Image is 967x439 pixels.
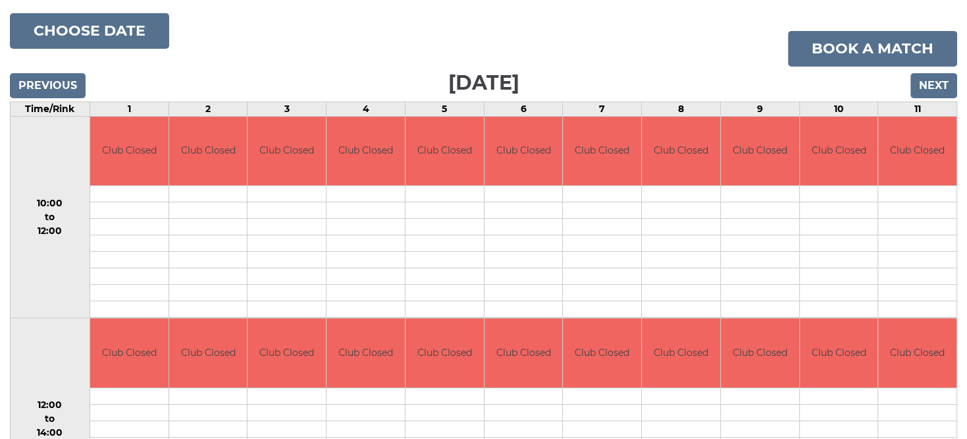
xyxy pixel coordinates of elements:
[90,117,169,186] td: Club Closed
[642,117,720,186] td: Club Closed
[248,318,326,388] td: Club Closed
[878,102,957,116] td: 11
[484,117,563,186] td: Club Closed
[800,318,878,388] td: Club Closed
[720,102,799,116] td: 9
[11,116,90,318] td: 10:00 to 12:00
[799,102,878,116] td: 10
[721,318,799,388] td: Club Closed
[563,117,641,186] td: Club Closed
[169,117,248,186] td: Club Closed
[405,102,484,116] td: 5
[169,318,248,388] td: Club Closed
[642,102,721,116] td: 8
[10,73,86,98] input: Previous
[327,318,405,388] td: Club Closed
[910,73,957,98] input: Next
[484,102,563,116] td: 6
[405,318,484,388] td: Club Closed
[721,117,799,186] td: Club Closed
[484,318,563,388] td: Club Closed
[10,13,169,49] button: Choose date
[248,102,327,116] td: 3
[248,117,326,186] td: Club Closed
[169,102,248,116] td: 2
[405,117,484,186] td: Club Closed
[878,117,956,186] td: Club Closed
[878,318,956,388] td: Club Closed
[90,318,169,388] td: Club Closed
[563,318,641,388] td: Club Closed
[90,102,169,116] td: 1
[800,117,878,186] td: Club Closed
[11,102,90,116] td: Time/Rink
[327,102,405,116] td: 4
[563,102,642,116] td: 7
[327,117,405,186] td: Club Closed
[788,31,957,67] a: Book a match
[642,318,720,388] td: Club Closed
